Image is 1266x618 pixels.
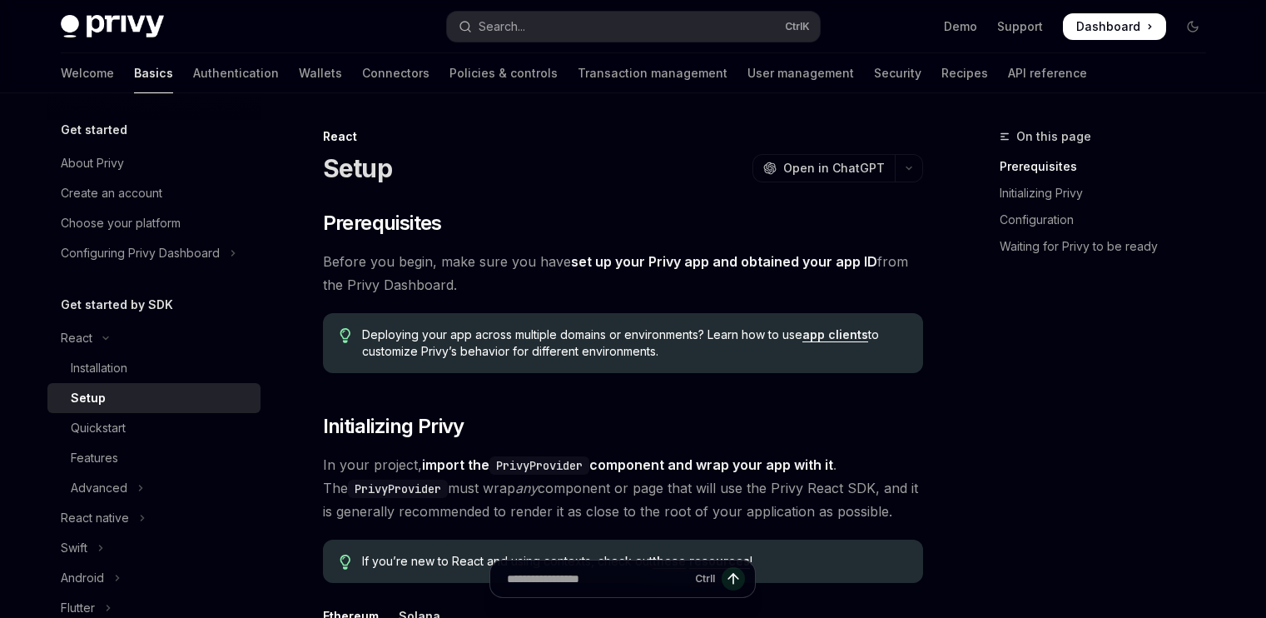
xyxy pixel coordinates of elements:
div: Features [71,448,118,468]
button: Send message [722,567,745,591]
a: set up your Privy app and obtained your app ID [571,253,877,271]
div: React [323,128,923,145]
div: Setup [71,388,106,408]
svg: Tip [340,328,351,343]
div: Create an account [61,183,162,203]
button: Open search [447,12,820,42]
span: In your project, . The must wrap component or page that will use the Privy React SDK, and it is g... [323,453,923,523]
div: Search... [479,17,525,37]
a: Features [47,443,261,473]
div: About Privy [61,153,124,173]
a: About Privy [47,148,261,178]
a: Support [997,18,1043,35]
a: Installation [47,353,261,383]
a: Create an account [47,178,261,208]
div: Advanced [71,478,127,498]
a: resources [689,554,750,569]
input: Ask a question... [507,561,688,597]
a: Basics [134,53,173,93]
div: Android [61,568,104,588]
a: Initializing Privy [1000,180,1219,207]
span: On this page [1016,127,1091,147]
a: Welcome [61,53,114,93]
span: Initializing Privy [323,413,464,440]
a: Prerequisites [1000,153,1219,180]
div: React [61,328,92,348]
div: Flutter [61,598,95,618]
a: Policies & controls [449,53,558,93]
span: If you’re new to React and using contexts, check out ! [362,553,906,570]
div: Choose your platform [61,213,181,233]
span: Before you begin, make sure you have from the Privy Dashboard. [323,250,923,297]
em: any [515,480,538,496]
a: these [653,554,686,569]
button: Toggle Swift section [47,533,261,563]
div: React native [61,508,129,528]
a: API reference [1008,53,1087,93]
span: Open in ChatGPT [783,160,885,177]
h5: Get started by SDK [61,295,173,315]
a: Authentication [193,53,279,93]
button: Toggle Configuring Privy Dashboard section [47,238,261,268]
img: dark logo [61,15,164,38]
span: Prerequisites [323,210,442,237]
a: Dashboard [1063,13,1166,40]
a: Transaction management [578,53,727,93]
a: app clients [802,327,868,342]
button: Toggle React section [47,323,261,353]
button: Toggle dark mode [1179,13,1206,40]
a: Wallets [299,53,342,93]
span: Ctrl K [785,20,810,33]
div: Swift [61,538,87,558]
code: PrivyProvider [348,480,448,498]
code: PrivyProvider [489,456,589,475]
a: Security [874,53,921,93]
h5: Get started [61,120,127,140]
button: Toggle React native section [47,503,261,533]
a: Setup [47,383,261,413]
h1: Setup [323,153,392,183]
a: Recipes [941,53,988,93]
a: Connectors [362,53,429,93]
button: Toggle Android section [47,563,261,593]
a: Configuration [1000,207,1219,233]
strong: import the component and wrap your app with it [422,456,833,473]
a: Quickstart [47,413,261,443]
svg: Tip [340,555,351,570]
div: Configuring Privy Dashboard [61,243,220,263]
div: Quickstart [71,418,126,438]
span: Dashboard [1076,18,1140,35]
a: Demo [944,18,977,35]
button: Toggle Advanced section [47,473,261,503]
a: Waiting for Privy to be ready [1000,233,1219,260]
div: Installation [71,358,127,378]
a: User management [747,53,854,93]
span: Deploying your app across multiple domains or environments? Learn how to use to customize Privy’s... [362,326,906,360]
a: Choose your platform [47,208,261,238]
button: Open in ChatGPT [752,154,895,182]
